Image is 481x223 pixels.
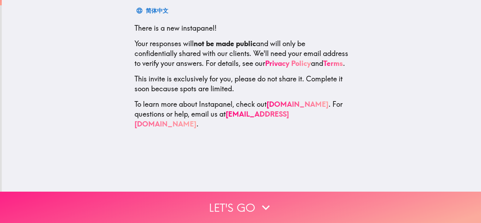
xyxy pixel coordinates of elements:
[146,6,168,16] div: 简体中文
[267,100,329,109] a: [DOMAIN_NAME]
[135,74,349,94] p: This invite is exclusively for you, please do not share it. Complete it soon because spots are li...
[135,39,349,68] p: Your responses will and will only be confidentially shared with our clients. We'll need your emai...
[194,39,256,48] b: not be made public
[323,59,343,68] a: Terms
[135,110,289,128] a: [EMAIL_ADDRESS][DOMAIN_NAME]
[135,24,217,32] span: There is a new instapanel!
[265,59,311,68] a: Privacy Policy
[135,4,171,18] button: 简体中文
[135,99,349,129] p: To learn more about Instapanel, check out . For questions or help, email us at .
